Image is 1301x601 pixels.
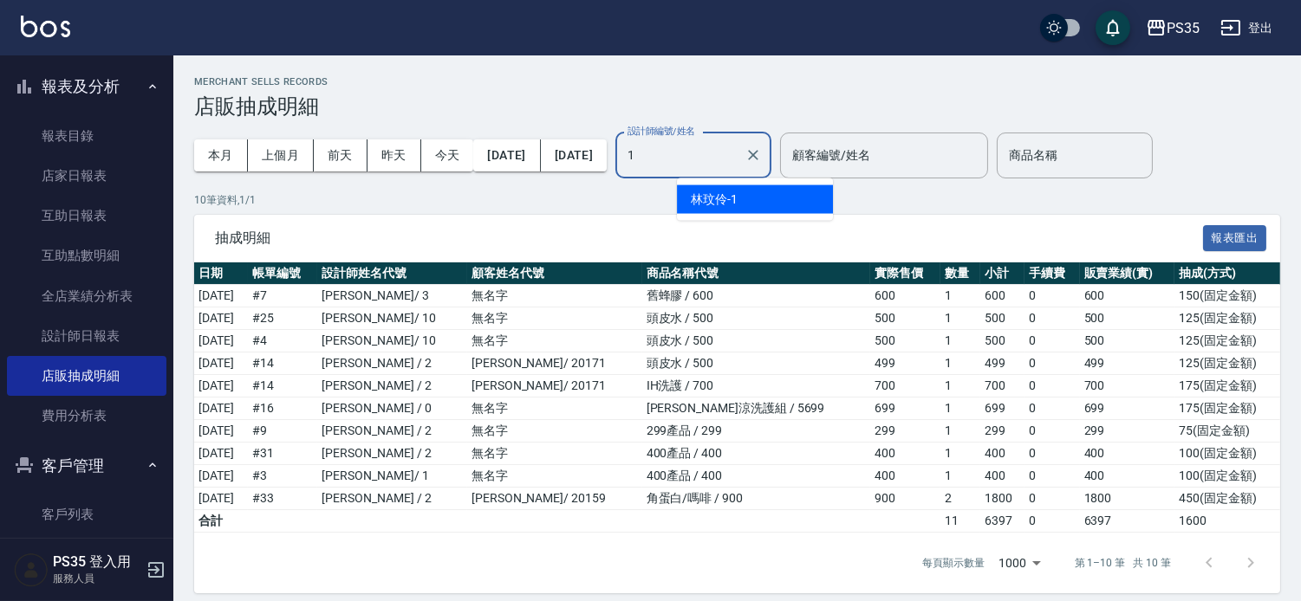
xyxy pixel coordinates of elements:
[1139,10,1207,46] button: PS35
[1025,443,1079,465] td: 0
[194,420,248,443] td: [DATE]
[473,139,540,171] button: [DATE]
[980,510,1025,533] td: 6397
[194,375,248,397] td: [DATE]
[194,307,248,330] td: [DATE]
[317,420,467,443] td: [PERSON_NAME] / 2
[1025,352,1079,375] td: 0
[940,488,980,510] td: 2
[940,420,980,443] td: 1
[248,307,317,330] td: # 25
[980,375,1025,397] td: 700
[1080,330,1175,352] td: 500
[317,307,467,330] td: [PERSON_NAME]/ 10
[7,316,166,356] a: 設計師日報表
[248,139,314,171] button: 上個月
[317,465,467,488] td: [PERSON_NAME]/ 1
[467,352,642,375] td: [PERSON_NAME]/ 20171
[7,64,166,109] button: 報表及分析
[317,397,467,420] td: [PERSON_NAME] / 0
[7,356,166,396] a: 店販抽成明細
[317,330,467,352] td: [PERSON_NAME]/ 10
[1080,307,1175,330] td: 500
[194,397,248,420] td: [DATE]
[980,397,1025,420] td: 699
[1174,443,1280,465] td: 100 ( 固定金額 )
[870,488,940,510] td: 900
[870,352,940,375] td: 499
[194,285,248,307] td: [DATE]
[642,352,871,375] td: 頭皮水 / 500
[14,553,49,587] img: Person
[1174,420,1280,443] td: 75 ( 固定金額 )
[1075,555,1171,571] p: 第 1–10 筆 共 10 筆
[248,465,317,488] td: # 3
[194,488,248,510] td: [DATE]
[940,307,980,330] td: 1
[194,443,248,465] td: [DATE]
[642,465,871,488] td: 400產品 / 400
[7,276,166,316] a: 全店業績分析表
[642,285,871,307] td: 舊蜂膠 / 600
[1080,443,1175,465] td: 400
[1174,330,1280,352] td: 125 ( 固定金額 )
[1080,352,1175,375] td: 499
[1167,17,1200,39] div: PS35
[980,465,1025,488] td: 400
[1025,420,1079,443] td: 0
[467,465,642,488] td: 無名字
[1080,397,1175,420] td: 699
[467,488,642,510] td: [PERSON_NAME]/ 20159
[1096,10,1130,45] button: save
[317,443,467,465] td: [PERSON_NAME] / 2
[980,307,1025,330] td: 500
[642,443,871,465] td: 400產品 / 400
[1174,375,1280,397] td: 175 ( 固定金額 )
[1174,307,1280,330] td: 125 ( 固定金額 )
[642,330,871,352] td: 頭皮水 / 500
[467,397,642,420] td: 無名字
[940,352,980,375] td: 1
[940,443,980,465] td: 1
[980,330,1025,352] td: 500
[980,420,1025,443] td: 299
[467,375,642,397] td: [PERSON_NAME]/ 20171
[53,553,141,571] h5: PS35 登入用
[1025,510,1079,533] td: 0
[870,465,940,488] td: 400
[1080,262,1175,285] th: 販賣業績(實)
[248,397,317,420] td: # 16
[1080,488,1175,510] td: 1800
[1080,375,1175,397] td: 700
[1025,285,1079,307] td: 0
[1025,375,1079,397] td: 0
[922,555,985,571] p: 每頁顯示數量
[467,443,642,465] td: 無名字
[642,488,871,510] td: 角蛋白/嗎啡 / 900
[1174,397,1280,420] td: 175 ( 固定金額 )
[870,285,940,307] td: 600
[992,540,1047,586] div: 1000
[1174,510,1280,533] td: 1600
[980,488,1025,510] td: 1800
[1203,229,1267,245] a: 報表匯出
[980,352,1025,375] td: 499
[642,397,871,420] td: [PERSON_NAME]涼洗護組 / 5699
[940,397,980,420] td: 1
[980,443,1025,465] td: 400
[1174,352,1280,375] td: 125 ( 固定金額 )
[1174,285,1280,307] td: 150 ( 固定金額 )
[194,510,248,533] td: 合計
[317,375,467,397] td: [PERSON_NAME] / 2
[7,116,166,156] a: 報表目錄
[642,307,871,330] td: 頭皮水 / 500
[940,375,980,397] td: 1
[691,191,738,209] span: 林玟伶 -1
[1080,510,1175,533] td: 6397
[7,196,166,236] a: 互助日報表
[248,488,317,510] td: # 33
[194,262,248,285] th: 日期
[870,420,940,443] td: 299
[642,375,871,397] td: IH洗護 / 700
[940,330,980,352] td: 1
